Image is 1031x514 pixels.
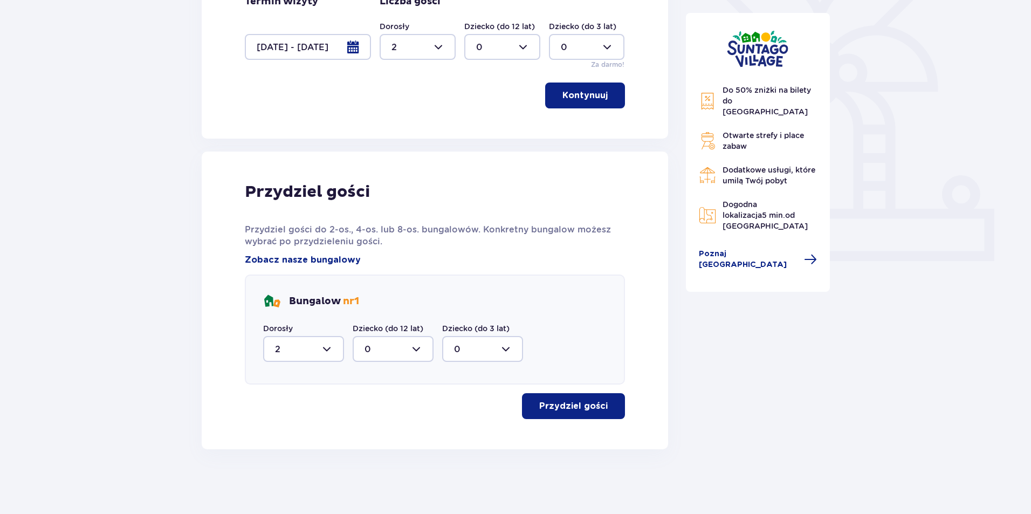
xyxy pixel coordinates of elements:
[263,323,293,334] label: Dorosły
[464,21,535,32] label: Dziecko (do 12 lat)
[245,182,370,202] p: Przydziel gości
[699,132,716,149] img: Grill Icon
[545,83,625,108] button: Kontynuuj
[245,254,361,266] a: Zobacz nasze bungalowy
[245,224,625,248] p: Przydziel gości do 2-os., 4-os. lub 8-os. bungalowów. Konkretny bungalow możesz wybrać po przydzi...
[699,249,817,270] a: Poznaj [GEOGRAPHIC_DATA]
[699,207,716,224] img: Map Icon
[699,92,716,110] img: Discount Icon
[591,60,624,70] p: Za darmo!
[343,295,359,307] span: nr 1
[289,295,359,308] p: Bungalow
[263,293,280,310] img: bungalows Icon
[522,393,625,419] button: Przydziel gości
[353,323,423,334] label: Dziecko (do 12 lat)
[762,211,785,220] span: 5 min.
[699,249,798,270] span: Poznaj [GEOGRAPHIC_DATA]
[380,21,409,32] label: Dorosły
[442,323,510,334] label: Dziecko (do 3 lat)
[539,400,608,412] p: Przydziel gości
[699,167,716,184] img: Restaurant Icon
[727,30,788,67] img: Suntago Village
[562,90,608,101] p: Kontynuuj
[723,131,804,150] span: Otwarte strefy i place zabaw
[723,86,811,116] span: Do 50% zniżki na bilety do [GEOGRAPHIC_DATA]
[549,21,616,32] label: Dziecko (do 3 lat)
[723,200,808,230] span: Dogodna lokalizacja od [GEOGRAPHIC_DATA]
[723,166,815,185] span: Dodatkowe usługi, które umilą Twój pobyt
